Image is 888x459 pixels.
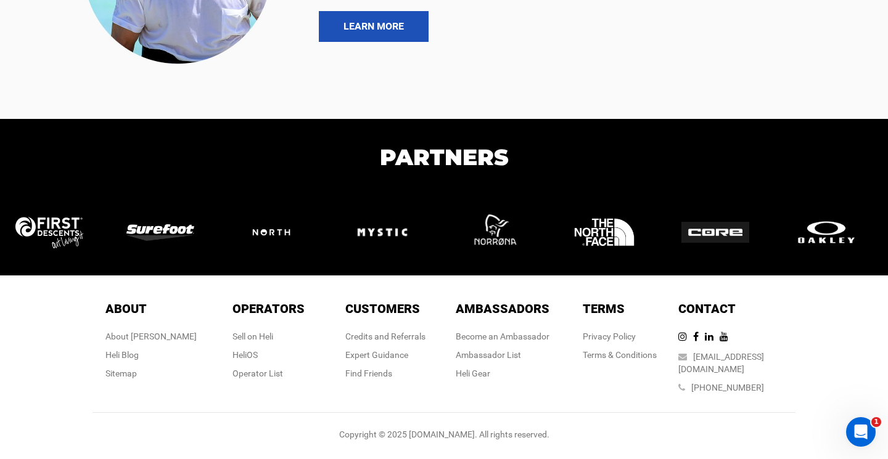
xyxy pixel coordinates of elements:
a: Privacy Policy [583,331,636,341]
a: Expert Guidance [345,350,408,360]
div: About [PERSON_NAME] [105,330,197,343]
a: Credits and Referrals [345,331,425,341]
img: logo [792,219,873,246]
a: Become an Ambassador [456,331,549,341]
img: logo [15,217,96,248]
span: Ambassadors [456,301,549,316]
img: logo [681,222,762,243]
span: 1 [871,417,881,427]
a: [EMAIL_ADDRESS][DOMAIN_NAME] [678,352,764,374]
a: Heli Gear [456,368,490,378]
img: logo [459,198,540,266]
div: Operator List [232,367,305,380]
img: logo [237,214,318,250]
span: About [105,301,147,316]
span: Contact [678,301,736,316]
span: Customers [345,301,420,316]
iframe: Intercom live chat [846,417,876,447]
a: Heli Blog [105,350,139,360]
div: Sell on Heli [232,330,305,343]
img: logo [348,198,429,266]
div: Find Friends [345,367,425,380]
a: Terms & Conditions [583,350,657,360]
span: Operators [232,301,305,316]
a: [PHONE_NUMBER] [691,383,764,392]
div: Sitemap [105,367,197,380]
div: Ambassador List [456,349,549,361]
div: Copyright © 2025 [DOMAIN_NAME]. All rights reserved. [92,428,795,441]
a: HeliOS [232,350,258,360]
img: logo [126,224,207,241]
a: LEARN MORE [319,11,429,42]
img: logo [570,198,651,266]
span: Terms [583,301,625,316]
